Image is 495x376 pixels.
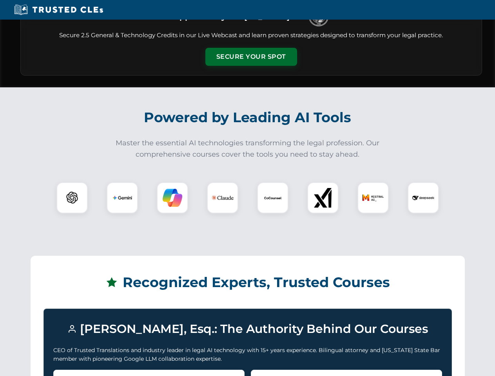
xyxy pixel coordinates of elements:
[357,182,389,213] div: Mistral AI
[107,182,138,213] div: Gemini
[12,4,105,16] img: Trusted CLEs
[257,182,288,213] div: CoCounsel
[31,104,465,131] h2: Powered by Leading AI Tools
[412,187,434,209] img: DeepSeek Logo
[263,188,283,208] img: CoCounsel Logo
[212,187,234,209] img: Claude Logo
[157,182,188,213] div: Copilot
[307,182,339,213] div: xAI
[163,188,182,208] img: Copilot Logo
[61,186,83,209] img: ChatGPT Logo
[30,31,472,40] p: Secure 2.5 General & Technology Credits in our Live Webcast and learn proven strategies designed ...
[44,269,452,296] h2: Recognized Experts, Trusted Courses
[408,182,439,213] div: DeepSeek
[313,188,333,208] img: xAI Logo
[53,318,442,340] h3: [PERSON_NAME], Esq.: The Authority Behind Our Courses
[207,182,238,213] div: Claude
[362,187,384,209] img: Mistral AI Logo
[56,182,88,213] div: ChatGPT
[112,188,132,208] img: Gemini Logo
[111,137,385,160] p: Master the essential AI technologies transforming the legal profession. Our comprehensive courses...
[205,48,297,66] button: Secure Your Spot
[53,346,442,363] p: CEO of Trusted Translations and industry leader in legal AI technology with 15+ years experience....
